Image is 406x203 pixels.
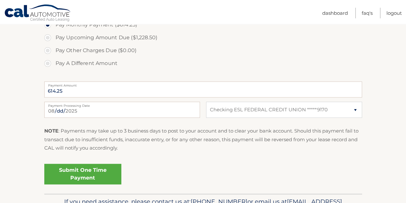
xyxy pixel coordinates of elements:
strong: NOTE [44,128,58,134]
input: Payment Amount [44,81,362,97]
label: Pay A Different Amount [44,57,362,70]
label: Payment Amount [44,81,362,87]
a: Submit One Time Payment [44,164,121,184]
a: Dashboard [322,8,348,18]
a: Cal Automotive [4,4,72,23]
a: FAQ's [362,8,373,18]
label: Pay Monthly Payment ($614.25) [44,18,362,31]
label: Payment Processing Date [44,102,200,107]
label: Pay Other Charges Due ($0.00) [44,44,362,57]
p: : Payments may take up to 3 business days to post to your account and to clear your bank account.... [44,127,362,152]
label: Pay Upcoming Amount Due ($1,228.50) [44,31,362,44]
a: Logout [386,8,402,18]
input: Payment Date [44,102,200,118]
